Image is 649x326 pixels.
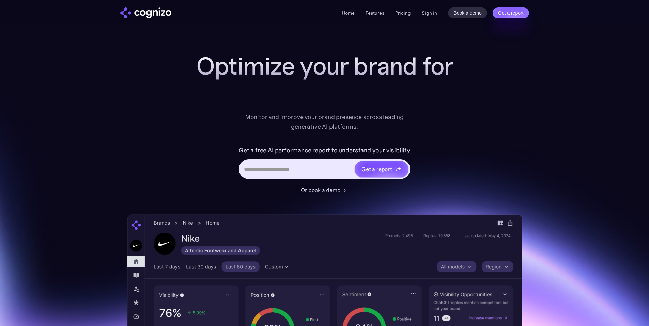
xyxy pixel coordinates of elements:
h1: Optimize your brand for [188,52,461,80]
a: Get a report [493,7,529,18]
a: Features [366,10,384,16]
label: Get a free AI performance report to understand your visibility [239,145,410,156]
img: cognizo logo [120,7,171,18]
a: Or book a demo [301,186,349,194]
img: star [397,166,401,171]
a: Sign in [422,9,437,17]
form: Hero URL Input Form [239,145,410,182]
div: Monitor and improve your brand presence across leading generative AI platforms. [241,112,408,131]
a: Home [342,10,355,16]
a: Book a demo [448,7,487,18]
div: Get a report [361,165,392,173]
a: Pricing [395,10,411,16]
div: Or book a demo [301,186,340,194]
img: star [395,169,398,172]
a: Get a reportstarstarstar [354,160,409,178]
img: star [395,167,396,168]
a: home [120,7,171,18]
